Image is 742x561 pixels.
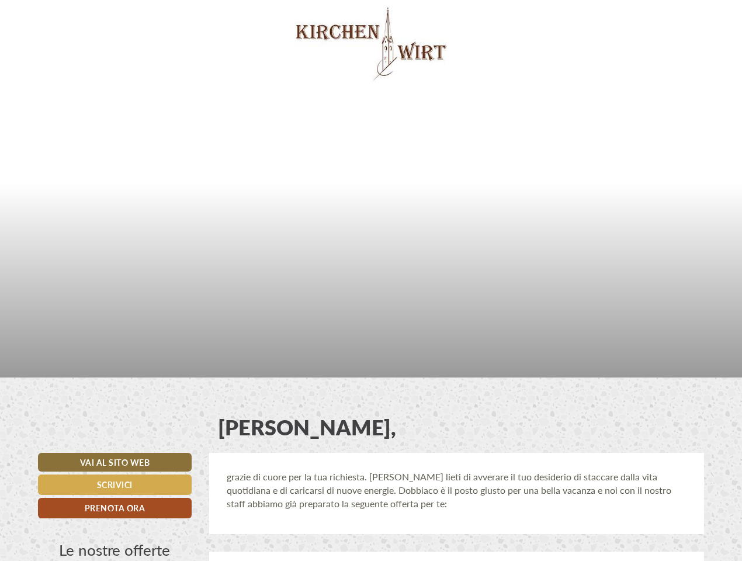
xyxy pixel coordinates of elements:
a: Scrivici [38,475,192,495]
p: grazie di cuore per la tua richiesta. [PERSON_NAME] lieti di avverare il tuo desiderio di staccar... [227,470,687,511]
a: Vai al sito web [38,453,192,472]
a: Prenota ora [38,498,192,518]
div: Le nostre offerte [38,539,192,560]
h1: [PERSON_NAME], [218,415,396,439]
